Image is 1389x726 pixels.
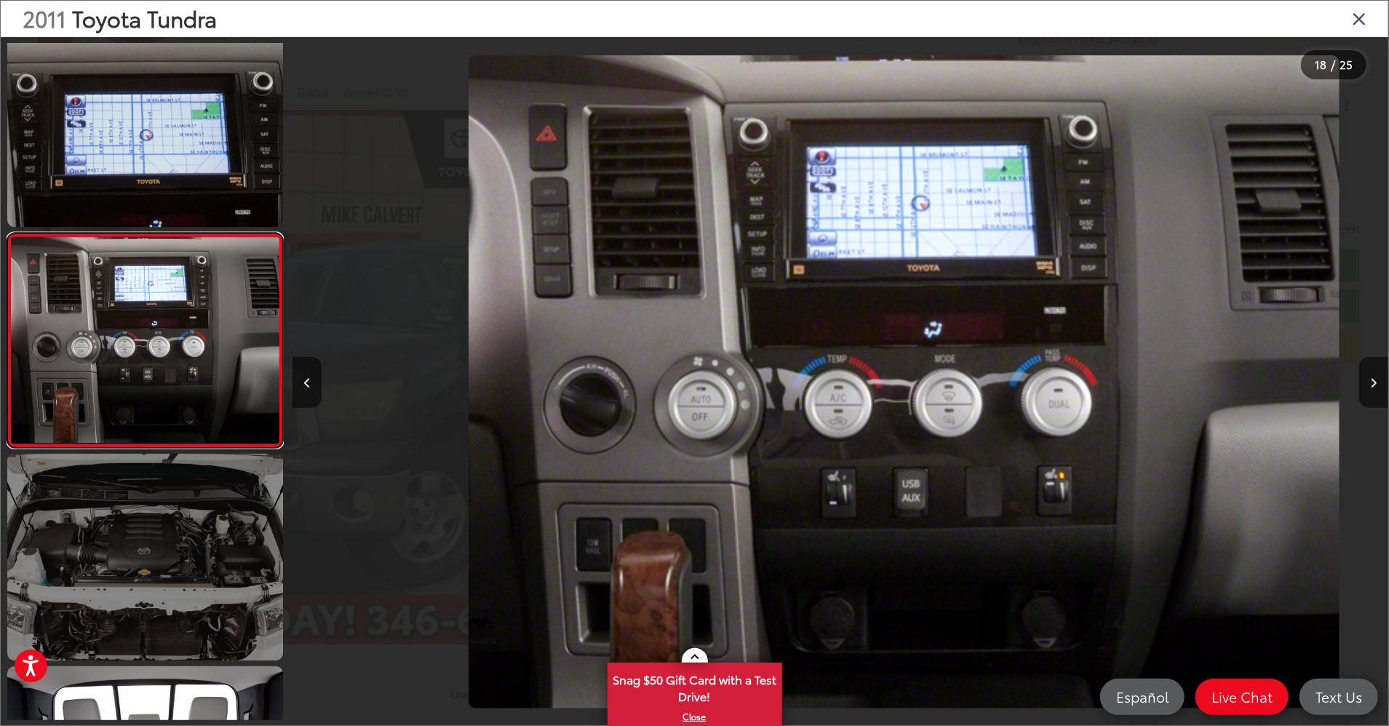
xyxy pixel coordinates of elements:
img: 2011 Toyota Tundra Grade 4.6L V8 [469,55,1339,709]
span: Español [1109,687,1176,706]
button: Previous image [292,357,322,408]
button: Next image [1359,357,1388,408]
span: 2011 [23,2,66,33]
a: Español [1100,679,1185,715]
span: 18 [1315,56,1326,72]
i: Close gallery [1352,9,1366,28]
span: 25 [1340,56,1353,72]
img: 2011 Toyota Tundra Grade 4.6L V8 [8,237,282,443]
span: Live Chat [1204,687,1280,706]
span: Snag $50 Gift Card with a Test Drive! [609,664,781,709]
img: 2011 Toyota Tundra Grade 4.6L V8 [4,18,286,229]
span: Toyota Tundra [72,2,217,33]
span: Text Us [1308,687,1369,706]
a: Live Chat [1195,679,1289,715]
span: / [1329,60,1337,70]
a: Text Us [1300,679,1378,715]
